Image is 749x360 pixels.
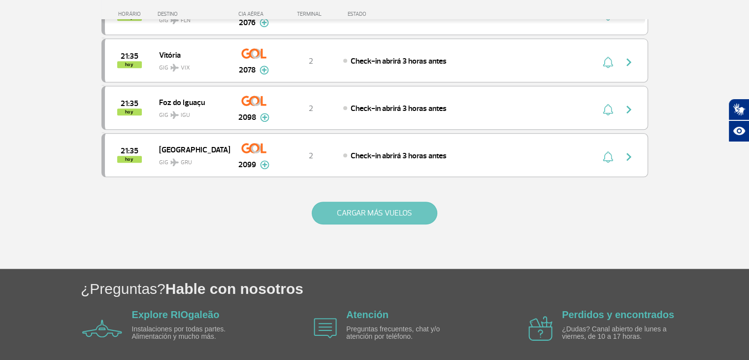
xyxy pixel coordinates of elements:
[159,48,222,61] span: Vitória
[159,58,222,72] span: GIG
[104,11,158,17] div: HORÁRIO
[82,320,122,337] img: airplane icon
[132,309,220,320] a: Explore RIOgaleão
[728,120,749,142] button: Abrir recursos assistivos.
[170,158,179,166] img: destiny_airplane.svg
[260,66,269,74] img: mais-info-painel-voo.svg
[260,113,269,122] img: mais-info-painel-voo.svg
[351,151,447,161] span: Check-in abrirá 3 horas antes
[81,279,749,299] h1: ¿Preguntas?
[279,11,343,17] div: TERMINAL
[343,11,423,17] div: ESTADO
[623,56,635,68] img: seta-direita-painel-voo.svg
[351,56,447,66] span: Check-in abrirá 3 horas antes
[238,159,256,171] span: 2099
[346,309,389,320] a: Atención
[159,143,222,156] span: [GEOGRAPHIC_DATA]
[229,11,279,17] div: CIA AÉREA
[181,64,190,72] span: VIX
[260,160,269,169] img: mais-info-painel-voo.svg
[346,325,459,341] p: Preguntas frecuentes, chat y/o atención por teléfono.
[117,108,142,115] span: hoy
[121,147,138,154] span: 2025-09-26 21:35:00
[170,111,179,119] img: destiny_airplane.svg
[728,99,749,120] button: Abrir tradutor de língua de sinais.
[170,64,179,72] img: destiny_airplane.svg
[562,309,674,320] a: Perdidos y encontrados
[623,151,635,163] img: seta-direita-painel-voo.svg
[121,53,138,60] span: 2025-09-26 21:35:00
[181,111,190,120] span: IGU
[312,202,437,224] button: CARGAR MÁS VUELOS
[309,151,313,161] span: 2
[159,153,222,167] span: GIG
[351,104,447,113] span: Check-in abrirá 3 horas antes
[181,158,192,167] span: GRU
[238,111,256,123] span: 2098
[603,56,613,68] img: sino-painel-voo.svg
[117,61,142,68] span: hoy
[309,104,313,113] span: 2
[314,318,337,338] img: airplane icon
[121,100,138,107] span: 2025-09-26 21:35:00
[528,316,553,341] img: airplane icon
[158,11,229,17] div: DESTINO
[603,104,613,115] img: sino-painel-voo.svg
[117,156,142,163] span: hoy
[239,64,256,76] span: 2078
[562,325,675,341] p: ¿Dudas? Canal abierto de lunes a viernes, de 10 a 17 horas.
[728,99,749,142] div: Plugin de acessibilidade da Hand Talk.
[603,151,613,163] img: sino-painel-voo.svg
[309,56,313,66] span: 2
[159,106,222,120] span: GIG
[132,325,245,341] p: Instalaciones por todas partes. Alimentación y mucho más.
[159,96,222,108] span: Foz do Iguaçu
[165,281,303,297] span: Hable con nosotros
[623,104,635,115] img: seta-direita-painel-voo.svg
